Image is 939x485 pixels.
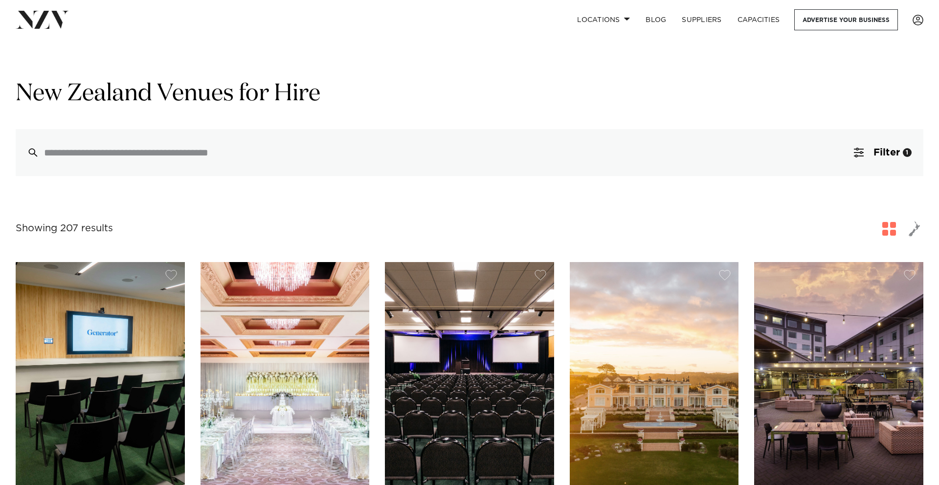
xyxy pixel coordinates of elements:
[794,9,898,30] a: Advertise your business
[873,148,900,157] span: Filter
[730,9,788,30] a: Capacities
[16,221,113,236] div: Showing 207 results
[16,79,923,110] h1: New Zealand Venues for Hire
[569,9,638,30] a: Locations
[674,9,729,30] a: SUPPLIERS
[903,148,912,157] div: 1
[842,129,923,176] button: Filter1
[638,9,674,30] a: BLOG
[16,11,69,28] img: nzv-logo.png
